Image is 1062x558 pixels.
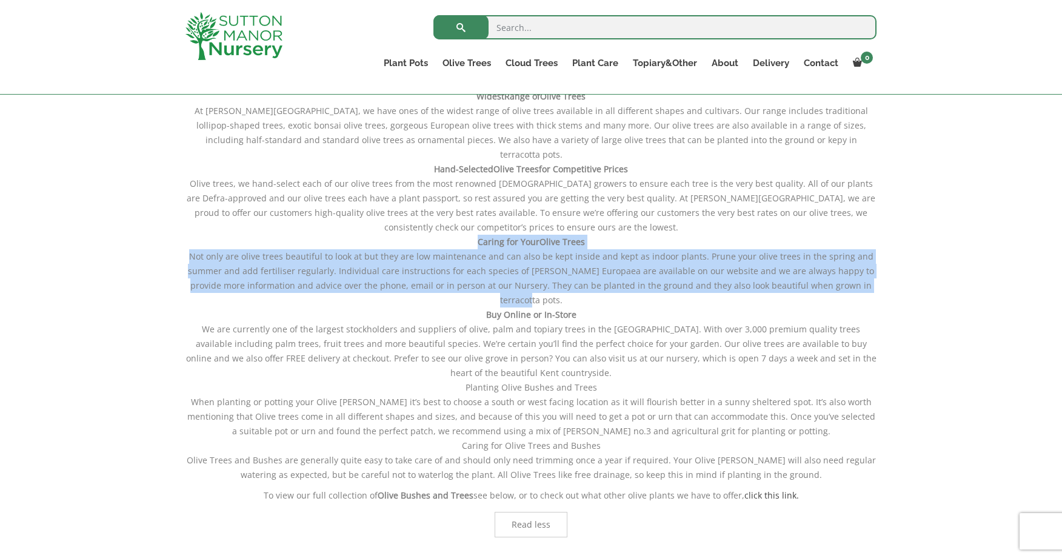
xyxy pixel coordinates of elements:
[565,55,626,72] a: Plant Care
[539,236,585,247] b: Olive Trees
[434,163,493,175] b: Hand-Selected
[626,55,704,72] a: Topiary&Other
[746,55,796,72] a: Delivery
[433,15,877,39] input: Search...
[476,90,504,102] b: Widest
[185,75,877,503] div: At [PERSON_NAME][GEOGRAPHIC_DATA], we have ones of the widest range of olive trees available in a...
[796,55,846,72] a: Contact
[744,489,799,501] a: click this link.
[504,90,540,102] b: Range of
[486,309,576,320] b: Buy Online or In-Store
[540,90,586,102] b: Olive Trees
[861,52,873,64] span: 0
[493,163,539,175] b: Olive Trees
[378,489,473,501] b: Olive Bushes and Trees
[376,55,435,72] a: Plant Pots
[512,520,550,529] span: Read less
[478,236,539,247] b: Caring for Your
[498,55,565,72] a: Cloud Trees
[185,488,877,503] p: To view our full collection of see below, or to check out what other olive plants we have to offer,
[846,55,877,72] a: 0
[435,55,498,72] a: Olive Trees
[185,12,282,60] img: logo
[704,55,746,72] a: About
[539,163,628,175] b: for Competitive Prices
